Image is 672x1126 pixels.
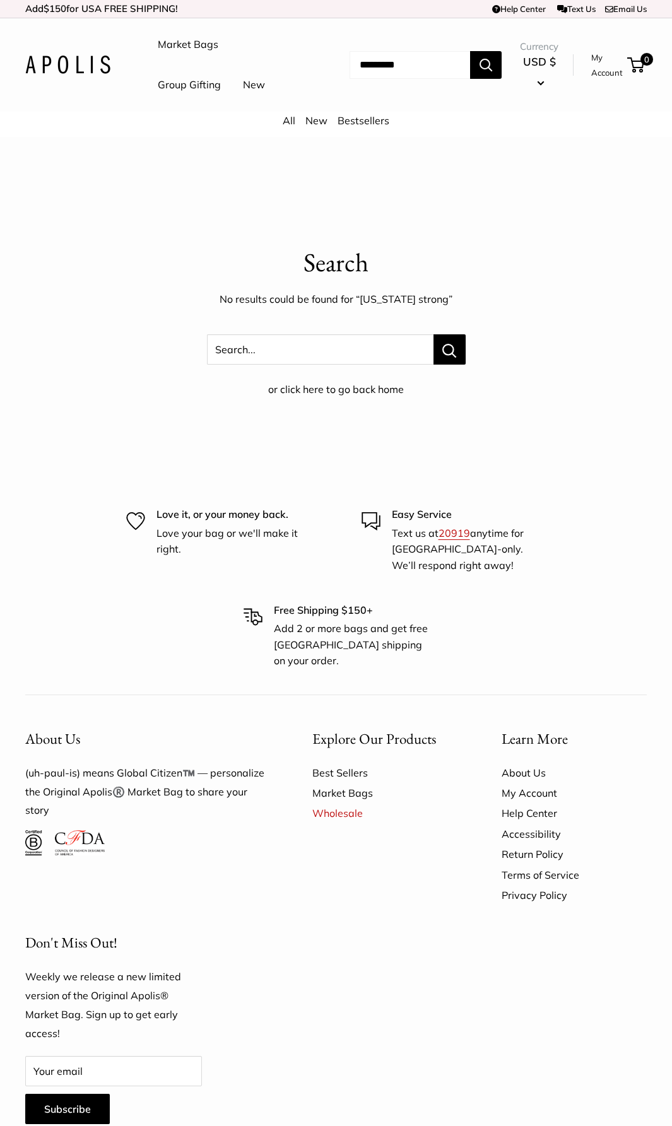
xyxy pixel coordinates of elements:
[25,290,647,309] p: No results could be found for “[US_STATE] strong”
[274,621,428,669] p: Add 2 or more bags and get free [GEOGRAPHIC_DATA] shipping on your order.
[640,53,653,66] span: 0
[268,383,404,396] a: or click here to go back home
[470,51,502,79] button: Search
[25,729,80,748] span: About Us
[158,76,221,95] a: Group Gifting
[25,830,42,855] img: Certified B Corporation
[25,930,202,955] p: Don't Miss Out!
[502,824,647,844] a: Accessibility
[557,4,596,14] a: Text Us
[591,50,623,81] a: My Account
[338,114,389,127] a: Bestsellers
[312,803,457,823] a: Wholesale
[44,3,66,15] span: $150
[350,51,470,79] input: Search...
[523,55,556,68] span: USD $
[492,4,546,14] a: Help Center
[392,525,546,574] p: Text us at anytime for [GEOGRAPHIC_DATA]-only. We’ll respond right away!
[243,76,265,95] a: New
[274,602,428,619] p: Free Shipping $150+
[312,727,457,751] button: Explore Our Products
[25,764,268,821] p: (uh-paul-is) means Global Citizen™️ — personalize the Original Apolis®️ Market Bag to share your ...
[25,244,647,281] p: Search
[502,783,647,803] a: My Account
[156,507,311,523] p: Love it, or your money back.
[283,114,295,127] a: All
[628,57,644,73] a: 0
[502,729,568,748] span: Learn More
[312,763,457,783] a: Best Sellers
[25,727,268,751] button: About Us
[433,334,466,365] button: Search...
[520,52,558,92] button: USD $
[312,783,457,803] a: Market Bags
[502,844,647,864] a: Return Policy
[502,885,647,905] a: Privacy Policy
[502,803,647,823] a: Help Center
[305,114,327,127] a: New
[312,729,436,748] span: Explore Our Products
[392,507,546,523] p: Easy Service
[25,968,202,1043] p: Weekly we release a new limited version of the Original Apolis® Market Bag. Sign up to get early ...
[55,830,105,855] img: Council of Fashion Designers of America Member
[502,763,647,783] a: About Us
[605,4,647,14] a: Email Us
[158,35,218,54] a: Market Bags
[502,865,647,885] a: Terms of Service
[520,38,558,56] span: Currency
[439,527,470,539] a: 20919
[25,56,110,74] img: Apolis
[502,727,647,751] button: Learn More
[156,525,311,558] p: Love your bag or we'll make it right.
[25,1094,110,1124] button: Subscribe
